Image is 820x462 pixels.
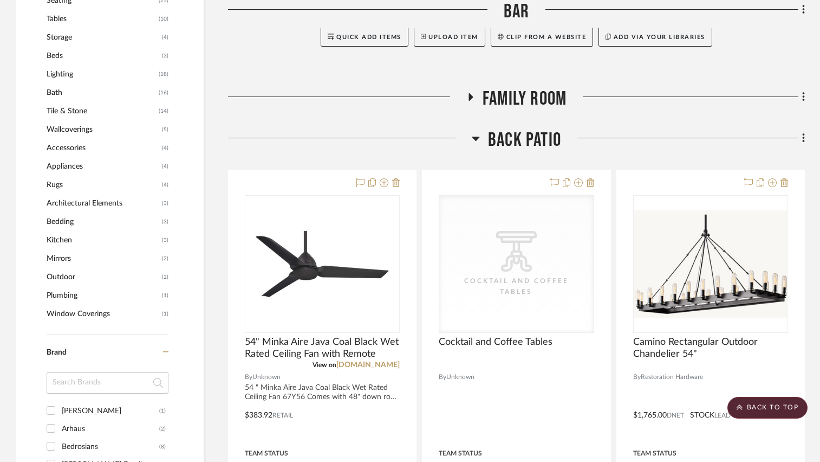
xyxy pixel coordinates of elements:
span: (3) [162,213,168,230]
span: (4) [162,158,168,175]
span: Outdoor [47,268,159,286]
span: (18) [159,66,168,83]
span: Cocktail and Coffee Tables [439,336,552,348]
span: Tables [47,10,156,28]
div: (1) [159,402,166,420]
span: Brand [47,349,67,356]
span: By [439,372,446,382]
span: Rugs [47,176,159,194]
span: Mirrors [47,249,159,268]
span: (4) [162,139,168,157]
span: (10) [159,10,168,28]
span: Plumbing [47,286,159,305]
div: Team Status [633,448,676,458]
button: Upload Item [414,25,485,47]
span: Wallcoverings [47,120,159,139]
span: Bedding [47,213,159,231]
div: Cocktail and Coffee Tables [462,275,570,297]
span: Architectural Elements [47,194,159,213]
span: Appliances [47,157,159,176]
img: Camino Rectangular Outdoor Chandelier 54" [634,210,787,318]
span: 54" Minka Aire Java Coal Black Wet Rated Ceiling Fan with Remote [245,336,400,360]
div: Team Status [439,448,482,458]
span: Window Coverings [47,305,159,323]
button: Clip from a website [491,25,593,47]
span: By [633,372,641,382]
span: Accessories [47,139,159,157]
span: Quick Add Items [336,34,401,40]
span: Back Patio [488,129,561,152]
span: (5) [162,121,168,138]
span: Kitchen [47,231,159,249]
span: (1) [162,305,168,323]
span: Lighting [47,65,156,84]
input: Search Brands [47,372,168,394]
div: Arhaus [62,420,159,438]
span: (4) [162,29,168,46]
div: Bedrosians [62,438,159,455]
span: Unknown [446,372,474,382]
span: (14) [159,102,168,120]
button: Add via your libraries [598,25,712,47]
div: Team Status [245,448,288,458]
span: (4) [162,176,168,194]
span: Unknown [252,372,281,382]
span: (2) [162,250,168,267]
span: By [245,372,252,382]
a: [DOMAIN_NAME] [336,361,400,369]
span: Beds [47,47,159,65]
div: (8) [159,438,166,455]
span: Bath [47,84,156,102]
span: (16) [159,84,168,101]
span: (1) [162,287,168,304]
button: Quick Add Items [321,25,408,47]
div: (2) [159,420,166,438]
span: Family Room [483,87,567,111]
scroll-to-top-button: BACK TO TOP [727,397,808,419]
span: View on [313,362,336,368]
span: Restoration Hardware [641,372,703,382]
span: Storage [47,28,159,47]
img: 54" Minka Aire Java Coal Black Wet Rated Ceiling Fan with Remote [255,196,390,332]
span: (3) [162,47,168,65]
div: [PERSON_NAME] [62,402,159,420]
span: (2) [162,268,168,286]
span: (3) [162,232,168,249]
span: (3) [162,195,168,212]
span: Tile & Stone [47,102,156,120]
span: Camino Rectangular Outdoor Chandelier 54" [633,336,788,360]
